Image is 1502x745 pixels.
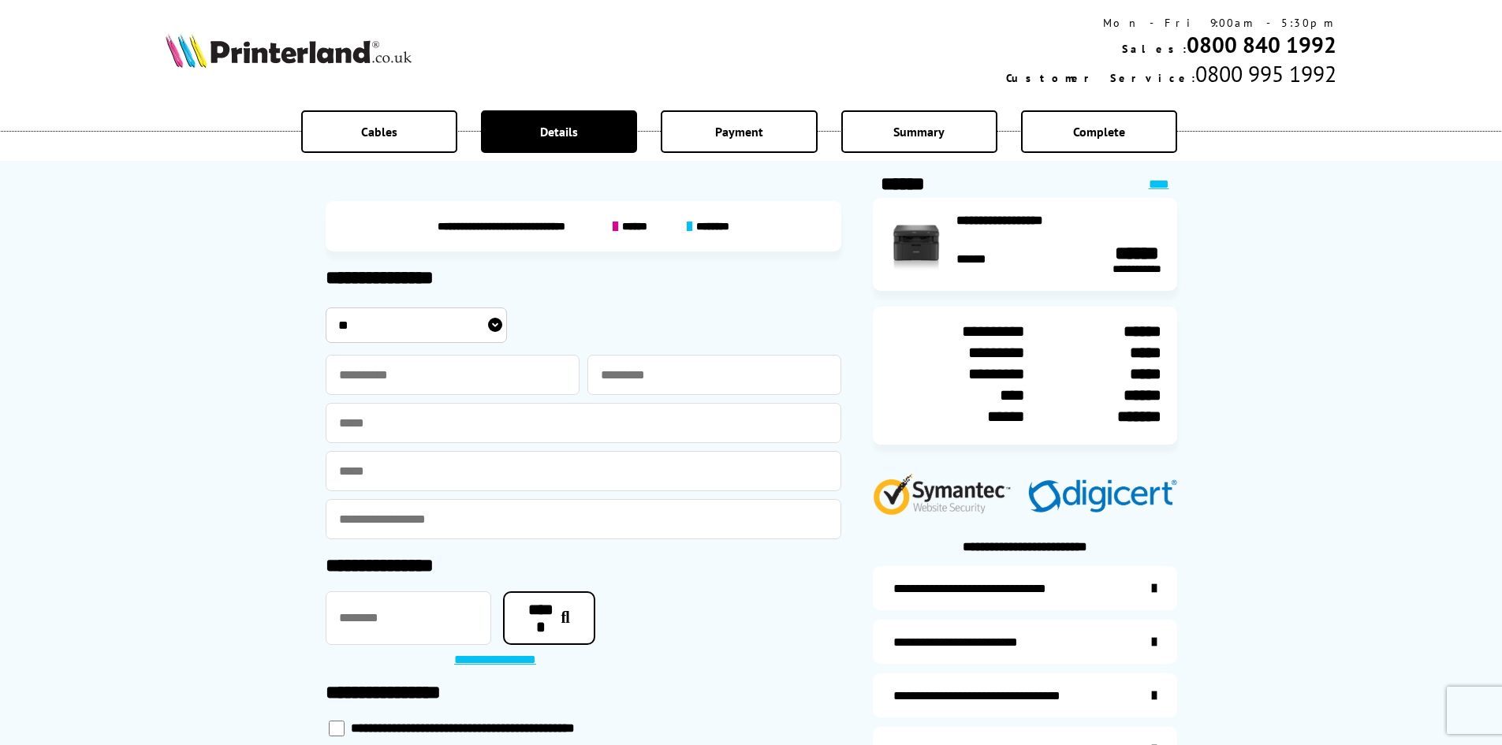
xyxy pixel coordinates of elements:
[873,620,1177,664] a: items-arrive
[1006,71,1195,85] span: Customer Service:
[873,566,1177,610] a: additional-ink
[1187,30,1336,59] a: 0800 840 1992
[1195,59,1336,88] span: 0800 995 1992
[893,124,945,140] span: Summary
[166,33,412,68] img: Printerland Logo
[361,124,397,140] span: Cables
[1073,124,1125,140] span: Complete
[715,124,763,140] span: Payment
[1122,42,1187,56] span: Sales:
[873,673,1177,717] a: additional-cables
[1006,16,1336,30] div: Mon - Fri 9:00am - 5:30pm
[540,124,578,140] span: Details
